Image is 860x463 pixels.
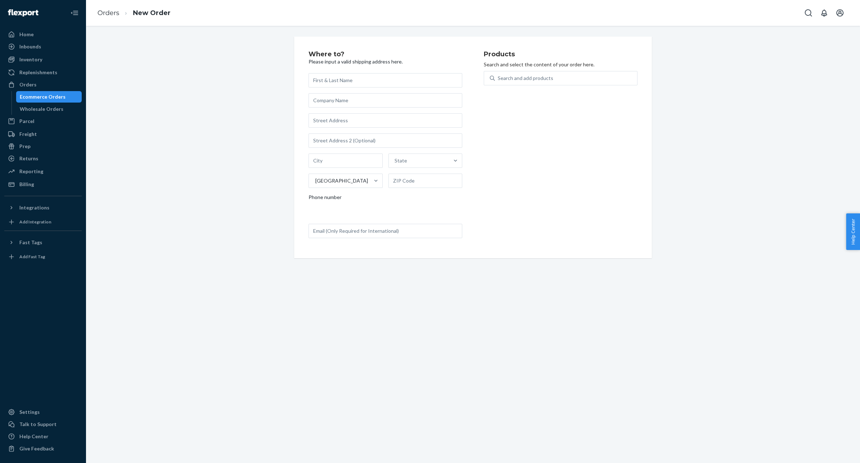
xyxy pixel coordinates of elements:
[309,51,462,58] h2: Where to?
[4,251,82,263] a: Add Fast Tag
[19,254,45,260] div: Add Fast Tag
[19,43,41,50] div: Inbounds
[67,6,82,20] button: Close Navigation
[4,153,82,164] a: Returns
[16,91,82,103] a: Ecommerce Orders
[20,93,66,100] div: Ecommerce Orders
[4,41,82,52] a: Inbounds
[19,131,37,138] div: Freight
[20,105,63,113] div: Wholesale Orders
[484,51,637,58] h2: Products
[309,133,462,148] input: Street Address 2 (Optional)
[4,431,82,442] a: Help Center
[8,9,38,16] img: Flexport logo
[4,179,82,190] a: Billing
[4,141,82,152] a: Prep
[4,54,82,65] a: Inventory
[4,166,82,177] a: Reporting
[309,93,462,108] input: Company Name
[4,115,82,127] a: Parcel
[4,29,82,40] a: Home
[498,75,553,82] div: Search and add products
[4,237,82,248] button: Fast Tags
[19,445,54,452] div: Give Feedback
[19,31,34,38] div: Home
[19,56,42,63] div: Inventory
[817,6,831,20] button: Open notifications
[315,177,368,184] div: [GEOGRAPHIC_DATA]
[92,3,176,24] ol: breadcrumbs
[19,118,34,125] div: Parcel
[19,421,57,428] div: Talk to Support
[19,155,38,162] div: Returns
[4,67,82,78] a: Replenishments
[19,219,51,225] div: Add Integration
[846,213,860,250] button: Help Center
[19,433,48,440] div: Help Center
[4,202,82,213] button: Integrations
[309,224,462,238] input: Email (Only Required for International)
[484,61,637,68] p: Search and select the content of your order here.
[309,58,462,65] p: Please input a valid shipping address here.
[388,174,463,188] input: ZIP Code
[4,419,82,430] a: Talk to Support
[19,69,57,76] div: Replenishments
[4,79,82,90] a: Orders
[19,204,49,211] div: Integrations
[19,81,37,88] div: Orders
[309,113,462,128] input: Street Address
[16,103,82,115] a: Wholesale Orders
[19,239,42,246] div: Fast Tags
[833,6,847,20] button: Open account menu
[309,73,462,88] input: First & Last Name
[395,157,407,164] div: State
[19,168,43,175] div: Reporting
[309,194,341,204] span: Phone number
[19,143,30,150] div: Prep
[19,181,34,188] div: Billing
[133,9,171,17] a: New Order
[19,408,40,416] div: Settings
[97,9,119,17] a: Orders
[309,153,383,168] input: City
[801,6,816,20] button: Open Search Box
[4,443,82,454] button: Give Feedback
[4,406,82,418] a: Settings
[4,216,82,228] a: Add Integration
[4,128,82,140] a: Freight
